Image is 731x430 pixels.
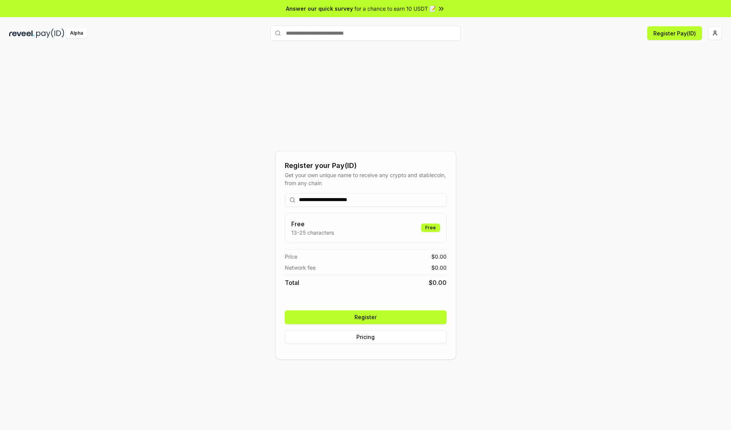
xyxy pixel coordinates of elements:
[291,219,334,229] h3: Free
[285,171,447,187] div: Get your own unique name to receive any crypto and stablecoin, from any chain
[431,264,447,272] span: $ 0.00
[647,26,702,40] button: Register Pay(ID)
[431,253,447,261] span: $ 0.00
[291,229,334,237] p: 13-25 characters
[429,278,447,287] span: $ 0.00
[354,5,436,13] span: for a chance to earn 10 USDT 📝
[285,264,316,272] span: Network fee
[286,5,353,13] span: Answer our quick survey
[285,310,447,324] button: Register
[36,29,64,38] img: pay_id
[9,29,35,38] img: reveel_dark
[285,160,447,171] div: Register your Pay(ID)
[421,224,440,232] div: Free
[285,278,299,287] span: Total
[66,29,87,38] div: Alpha
[285,253,297,261] span: Price
[285,330,447,344] button: Pricing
